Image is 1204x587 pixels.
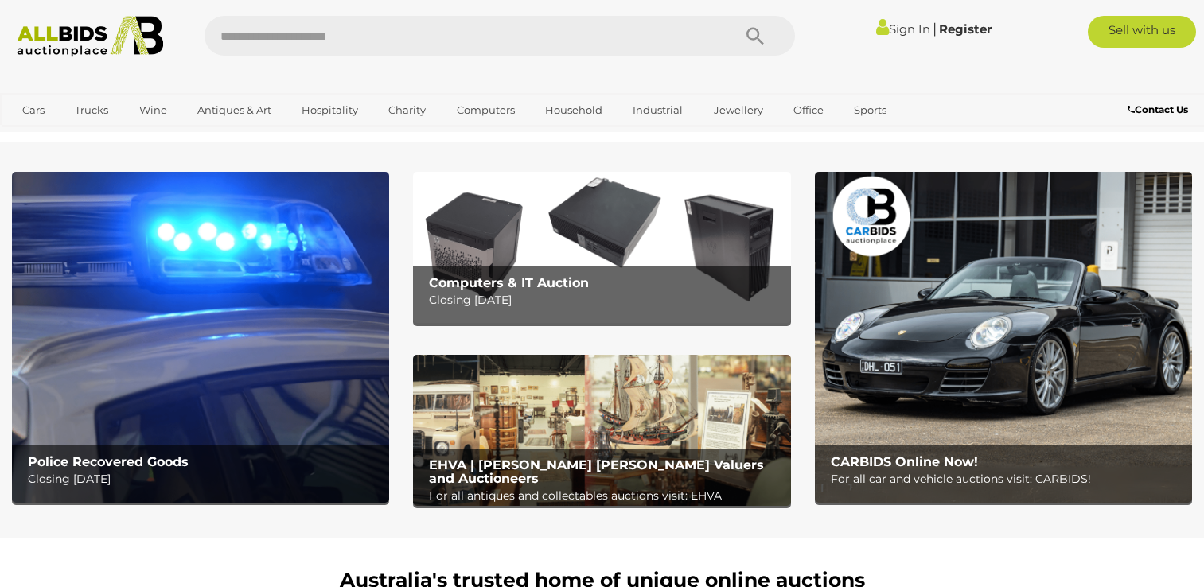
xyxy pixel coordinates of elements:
[12,172,389,503] a: Police Recovered Goods Police Recovered Goods Closing [DATE]
[1088,16,1196,48] a: Sell with us
[413,172,790,323] a: Computers & IT Auction Computers & IT Auction Closing [DATE]
[429,457,764,487] b: EHVA | [PERSON_NAME] [PERSON_NAME] Valuers and Auctioneers
[876,21,930,37] a: Sign In
[939,21,992,37] a: Register
[933,20,937,37] span: |
[9,16,171,57] img: Allbids.com.au
[64,97,119,123] a: Trucks
[1128,103,1188,115] b: Contact Us
[12,172,389,503] img: Police Recovered Goods
[12,97,55,123] a: Cars
[783,97,834,123] a: Office
[429,290,782,310] p: Closing [DATE]
[413,172,790,323] img: Computers & IT Auction
[831,469,1184,489] p: For all car and vehicle auctions visit: CARBIDS!
[413,355,790,506] img: EHVA | Evans Hastings Valuers and Auctioneers
[535,97,613,123] a: Household
[446,97,525,123] a: Computers
[378,97,436,123] a: Charity
[28,454,189,469] b: Police Recovered Goods
[129,97,177,123] a: Wine
[703,97,773,123] a: Jewellery
[291,97,368,123] a: Hospitality
[28,469,381,489] p: Closing [DATE]
[815,172,1192,503] img: CARBIDS Online Now!
[831,454,978,469] b: CARBIDS Online Now!
[429,275,589,290] b: Computers & IT Auction
[622,97,693,123] a: Industrial
[844,97,897,123] a: Sports
[187,97,282,123] a: Antiques & Art
[429,486,782,506] p: For all antiques and collectables auctions visit: EHVA
[413,355,790,506] a: EHVA | Evans Hastings Valuers and Auctioneers EHVA | [PERSON_NAME] [PERSON_NAME] Valuers and Auct...
[815,172,1192,503] a: CARBIDS Online Now! CARBIDS Online Now! For all car and vehicle auctions visit: CARBIDS!
[12,123,146,150] a: [GEOGRAPHIC_DATA]
[1128,101,1192,119] a: Contact Us
[715,16,795,56] button: Search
